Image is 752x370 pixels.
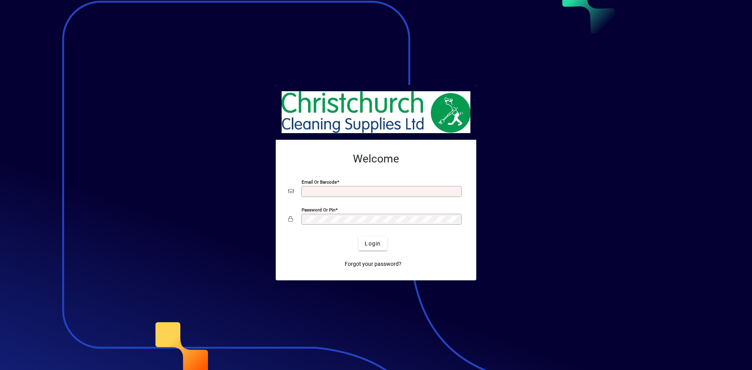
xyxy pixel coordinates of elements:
[302,207,335,213] mat-label: Password or Pin
[342,257,405,271] a: Forgot your password?
[345,260,401,268] span: Forgot your password?
[288,152,464,166] h2: Welcome
[358,236,387,251] button: Login
[365,240,381,248] span: Login
[302,179,337,185] mat-label: Email or Barcode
